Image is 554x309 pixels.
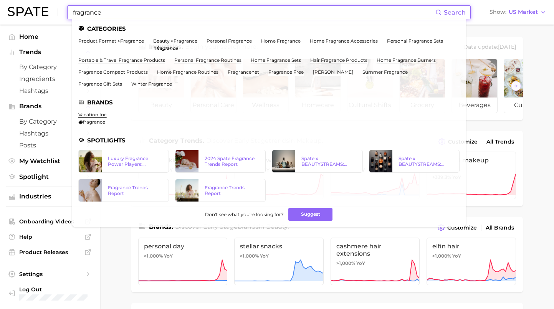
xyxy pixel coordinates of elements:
span: stellar snacks [240,243,318,250]
img: SPATE [8,7,48,16]
a: hair fragrance products [310,57,367,63]
a: Settings [6,268,94,280]
a: fragrancenet [228,69,259,75]
a: culinary [504,59,550,113]
a: fragrance compact products [78,69,148,75]
span: Don't see what you're looking for? [205,212,284,217]
a: Help [6,231,94,243]
span: All Trends [486,139,514,145]
span: Product Releases [19,249,81,256]
span: culinary [504,97,549,113]
a: by Category [6,116,94,127]
button: Scroll Right [511,81,521,91]
a: Fragrance Trends Report [78,179,169,202]
a: stellar snacks>1,000% YoY [234,238,324,285]
div: Fragrance Trends Report [205,185,259,196]
input: Search here for a brand, industry, or ingredient [72,6,435,19]
a: Fragrance Trends Report [175,179,266,202]
span: >1,000% [240,253,259,259]
span: All Brands [486,225,514,231]
span: US Market [509,10,538,14]
a: cashmere hair extensions>1,000% YoY [331,238,420,285]
a: Spate x BEAUTYSTREAMS: Fragrance Brands & Gestures [272,150,362,173]
a: Posts [6,139,94,151]
li: Categories [78,25,460,32]
a: beverages [451,59,498,113]
a: personal fragrance [207,38,252,44]
a: Product Releases [6,246,94,258]
span: YoY [260,253,269,259]
a: beauty >fragrance [153,38,197,44]
span: cashmere hair extensions [336,243,414,257]
a: Spotlight [6,171,94,183]
a: summer fragrance [362,69,408,75]
span: Search [444,9,466,16]
a: home fragrance burners [377,57,436,63]
span: Industries [19,193,81,200]
a: home fragrance routines [157,69,218,75]
a: Onboarding Videos [6,216,94,227]
span: Ingredients [19,75,81,83]
span: # [153,45,156,51]
div: Spate x BEAUTYSTREAMS: Fragrance Brands & Gestures [301,155,356,167]
a: Luxury Fragrance Power Players: Consumers’ Brand Favorites [78,150,169,173]
a: vacation inc [78,112,107,117]
a: All Brands [484,223,516,233]
span: personal day [144,243,222,250]
span: beverages [452,97,497,113]
a: Home [6,31,94,43]
button: Trends [6,46,94,58]
a: home fragrance [261,38,301,44]
button: Customize [436,222,478,233]
a: portable & travel fragrance products [78,57,165,63]
span: >1,000% [336,260,355,266]
span: Onboarding Videos [19,218,81,225]
a: clean girl makeup routine+339.3% YoY [427,152,516,199]
a: Spate x BEAUTYSTREAMS: Fragrance Market Overview [369,150,460,173]
span: Customize [447,225,477,231]
span: >1,000% [432,253,451,259]
span: YoY [356,260,365,266]
a: personal fragrance routines [174,57,241,63]
a: product format >fragrance [78,38,144,44]
span: Brands [19,103,81,110]
span: Spotlight [19,173,81,180]
a: fragrance gift sets [78,81,122,87]
button: Suggest [288,208,332,221]
a: winter fragrance [131,81,172,87]
button: Brands [6,101,94,112]
span: Settings [19,271,81,278]
span: Show [490,10,506,14]
a: 2024 Spate Fragrance Trends Report [175,150,266,173]
span: My Watchlist [19,157,81,165]
div: 2024 Spate Fragrance Trends Report [205,155,259,167]
div: Spate x BEAUTYSTREAMS: Fragrance Market Overview [399,155,453,167]
a: My Watchlist [6,155,94,167]
a: home fragrance accessories [310,38,378,44]
span: Log Out [19,286,88,293]
a: [PERSON_NAME] [313,69,353,75]
button: ShowUS Market [488,7,548,17]
span: clean girl makeup routine [432,157,510,171]
a: fragrance free [268,69,304,75]
span: YoY [452,253,461,259]
li: Spotlights [78,137,460,144]
span: Hashtags [19,87,81,94]
a: home fragrance sets [251,57,301,63]
li: Brands [78,99,460,106]
span: by Category [19,118,81,125]
a: by Category [6,61,94,73]
a: Log out. Currently logged in with e-mail hello@swanbeauty.com. [6,284,94,303]
div: Data update: [DATE] [463,42,516,53]
a: elfin hair>1,000% YoY [427,238,516,285]
button: Industries [6,191,94,202]
a: Hashtags [6,85,94,97]
span: Help [19,233,81,240]
a: Ingredients [6,73,94,85]
span: Hashtags [19,130,81,137]
div: Fragrance Trends Report [108,185,162,196]
em: fragrance [156,45,178,51]
a: personal day>1,000% YoY [138,238,228,285]
span: Posts [19,142,81,149]
span: YoY [164,253,173,259]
